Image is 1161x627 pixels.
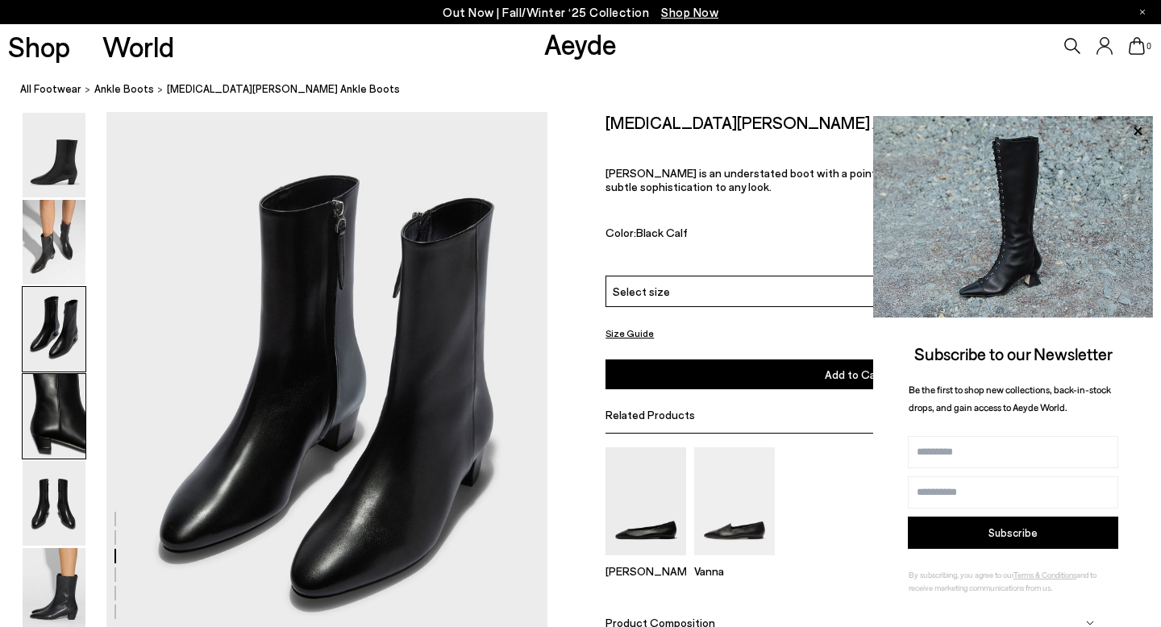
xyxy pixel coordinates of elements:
span: 0 [1145,42,1153,51]
a: ankle boots [94,81,154,98]
a: Aeyde [544,27,617,60]
img: Yasmin Leather Ankle Boots - Image 3 [23,287,85,372]
div: Color: [605,225,1029,243]
span: Add to Cart [825,367,884,381]
span: Select size [613,283,670,300]
span: Navigate to /collections/new-in [661,5,718,19]
p: [PERSON_NAME] [605,564,686,578]
button: Add to Cart [605,359,1103,389]
span: ankle boots [94,82,154,95]
a: Vanna Almond-Toe Loafers Vanna [694,544,775,578]
img: Yasmin Leather Ankle Boots - Image 5 [23,461,85,546]
span: By subscribing, you agree to our [909,570,1013,579]
span: €495 [1067,114,1103,134]
p: Out Now | Fall/Winter ‘25 Collection [443,2,718,23]
span: Be the first to shop new collections, back-in-stock drops, and gain access to Aeyde World. [909,384,1111,413]
button: Subscribe [908,517,1118,549]
span: Subscribe to our Newsletter [914,343,1113,363]
span: Black Calf [636,225,688,239]
a: Shop [8,32,70,60]
span: [PERSON_NAME] is an understated boot with a point of difference—the low, angled heel adds subtle ... [605,166,1084,193]
a: Terms & Conditions [1013,570,1076,579]
a: 0 [1129,37,1145,55]
img: Ellie Almond-Toe Flats [605,447,686,554]
img: 2a6287a1333c9a56320fd6e7b3c4a9a9.jpg [873,116,1153,318]
button: Size Guide [605,323,654,343]
img: svg%3E [1086,619,1094,627]
span: [MEDICAL_DATA][PERSON_NAME] Ankle Boots [167,81,400,98]
a: World [102,32,174,60]
span: Related Products [605,408,695,421]
img: Yasmin Leather Ankle Boots - Image 1 [23,113,85,197]
img: Vanna Almond-Toe Loafers [694,447,775,554]
h2: [MEDICAL_DATA][PERSON_NAME] Ankle Boots [605,112,959,132]
img: Yasmin Leather Ankle Boots - Image 2 [23,200,85,284]
p: Vanna [694,564,775,578]
img: Yasmin Leather Ankle Boots - Image 4 [23,374,85,459]
a: Ellie Almond-Toe Flats [PERSON_NAME] [605,544,686,578]
nav: breadcrumb [20,68,1161,112]
a: All Footwear [20,81,81,98]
